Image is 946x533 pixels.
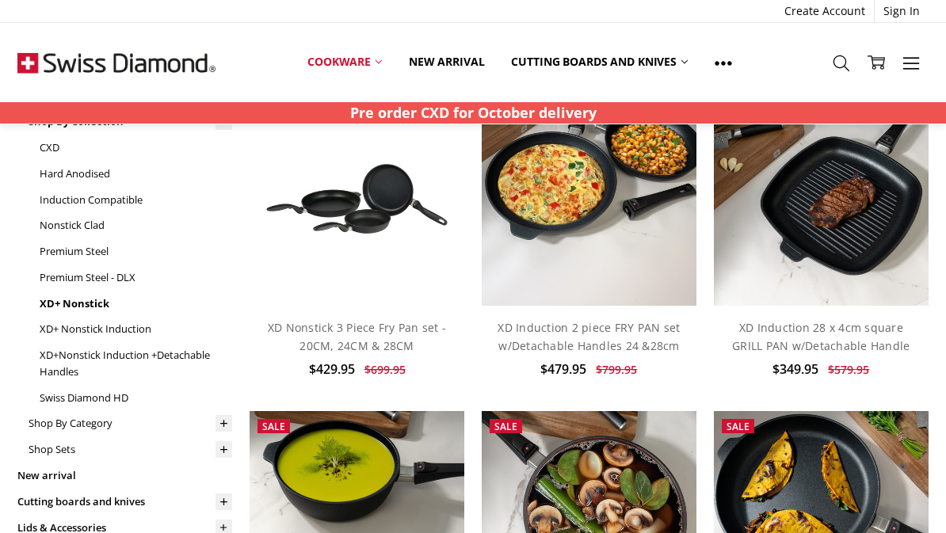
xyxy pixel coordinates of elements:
a: XD+ Nonstick [40,291,232,317]
a: Nonstick Clad [40,212,232,238]
span: $479.95 [540,360,586,378]
a: New arrival [395,44,498,79]
img: XD Nonstick 3 Piece Fry Pan set - 20CM, 24CM & 28CM [250,145,464,252]
a: XD Nonstick 3 Piece Fry Pan set - 20CM, 24CM & 28CM [268,320,446,352]
a: XD Induction 28 x 4cm square GRILL PAN w/Detachable Handle [732,320,910,352]
span: $799.95 [596,362,637,377]
span: $349.95 [772,360,818,378]
span: Sale [494,420,517,433]
a: CXD [40,135,232,161]
a: XD Induction 2 piece FRY PAN set w/Detachable Handles 24 &28cm [498,320,680,352]
a: Cookware [294,44,395,79]
a: Swiss Diamond HD [40,385,232,411]
img: Free Shipping On Every Order [17,23,216,102]
a: Premium Steel [40,238,232,265]
a: XD+ Nonstick Induction [40,316,232,342]
strong: Pre order CXD for October delivery [350,103,597,122]
a: XD Nonstick 3 Piece Fry Pan set - 20CM, 24CM & 28CM [250,92,464,306]
a: Shop By Category [29,410,232,436]
span: Sale [262,420,285,433]
a: Show All [701,44,746,80]
a: Premium Steel - DLX [40,265,232,291]
a: Shop Sets [29,436,232,463]
a: Induction Compatible [40,187,232,213]
a: New arrival [17,463,232,489]
a: Cutting boards and knives [498,44,701,79]
span: Sale [727,420,750,433]
a: Hard Anodised [40,161,232,187]
span: $699.95 [364,362,406,377]
a: XD+Nonstick Induction +Detachable Handles [40,342,232,385]
img: XD Induction 2 piece FRY PAN set w/Detachable Handles 24 &28cm [482,92,696,306]
a: Cutting boards and knives [17,489,232,515]
span: $429.95 [309,360,355,378]
img: XD Induction 28 x 4cm square GRILL PAN w/Detachable Handle [714,92,929,306]
span: $579.95 [828,362,869,377]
